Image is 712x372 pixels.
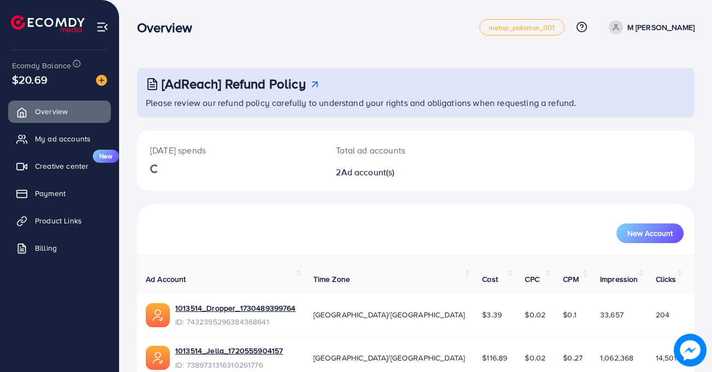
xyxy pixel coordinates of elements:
[8,237,111,259] a: Billing
[12,60,71,71] span: Ecomdy Balance
[489,24,555,31] span: metap_pakistan_001
[674,334,707,367] img: image
[600,274,638,285] span: Impression
[563,309,577,320] span: $0.1
[313,309,465,320] span: [GEOGRAPHIC_DATA]/[GEOGRAPHIC_DATA]
[162,76,306,92] h3: [AdReach] Refund Policy
[525,274,539,285] span: CPC
[175,303,296,314] a: 1013514_Dropper_1730489399764
[150,144,310,157] p: [DATE] spends
[35,106,68,117] span: Overview
[616,223,684,243] button: New Account
[482,274,498,285] span: Cost
[336,167,449,178] h2: 2
[12,72,48,87] span: $20.69
[8,182,111,204] a: Payment
[600,352,633,363] span: 1,062,368
[656,309,669,320] span: 204
[525,352,545,363] span: $0.02
[482,309,502,320] span: $3.39
[525,309,545,320] span: $0.02
[482,352,507,363] span: $116.89
[656,352,677,363] span: 14,501
[35,188,66,199] span: Payment
[8,101,111,122] a: Overview
[313,352,465,363] span: [GEOGRAPHIC_DATA]/[GEOGRAPHIC_DATA]
[8,155,111,177] a: Creative centerNew
[35,215,82,226] span: Product Links
[146,96,688,109] p: Please review our refund policy carefully to understand your rights and obligations when requesti...
[695,309,709,320] span: 0.61
[563,274,578,285] span: CPM
[336,144,449,157] p: Total ad accounts
[35,133,91,144] span: My ad accounts
[8,210,111,232] a: Product Links
[93,150,119,163] span: New
[96,21,109,33] img: menu
[479,19,565,36] a: metap_pakistan_001
[11,15,85,32] img: logo
[35,243,57,253] span: Billing
[341,166,395,178] span: Ad account(s)
[175,316,296,327] span: ID: 7432395296384368641
[600,309,624,320] span: 33,657
[8,128,111,150] a: My ad accounts
[627,229,673,237] span: New Account
[146,303,170,327] img: ic-ads-acc.e4c84228.svg
[313,274,350,285] span: Time Zone
[96,75,107,86] img: image
[695,263,709,285] span: CTR (%)
[175,345,283,356] a: 1013514_Jella_1720555904157
[627,21,695,34] p: M [PERSON_NAME]
[656,274,677,285] span: Clicks
[604,20,695,34] a: M [PERSON_NAME]
[146,346,170,370] img: ic-ads-acc.e4c84228.svg
[563,352,583,363] span: $0.27
[35,161,88,172] span: Creative center
[137,20,201,36] h3: Overview
[146,274,186,285] span: Ad Account
[175,359,283,370] span: ID: 7389731316310261776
